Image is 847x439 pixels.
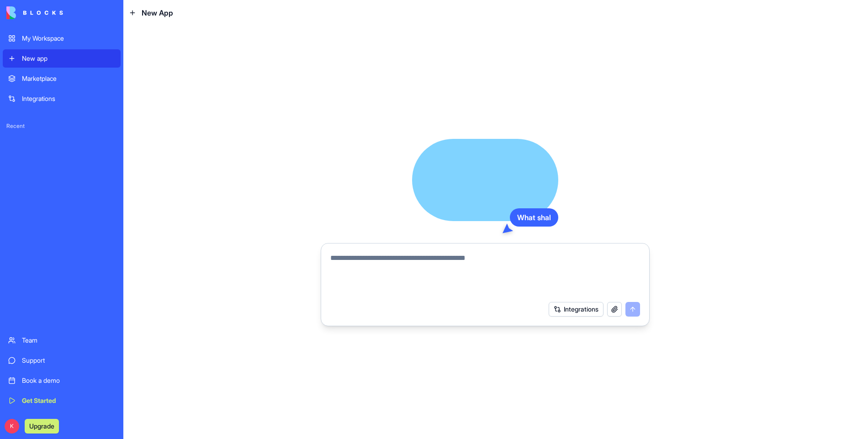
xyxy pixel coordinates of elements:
div: Marketplace [22,74,115,83]
span: Recent [3,122,121,130]
a: Marketplace [3,69,121,88]
a: Book a demo [3,371,121,390]
div: Integrations [22,94,115,103]
div: What shal [510,208,558,227]
a: Upgrade [25,421,59,430]
a: My Workspace [3,29,121,48]
img: logo [6,6,63,19]
a: New app [3,49,121,68]
a: Get Started [3,391,121,410]
div: Team [22,336,115,345]
div: Book a demo [22,376,115,385]
div: New app [22,54,115,63]
div: My Workspace [22,34,115,43]
button: Upgrade [25,419,59,434]
span: K [5,419,19,434]
div: Support [22,356,115,365]
a: Integrations [3,90,121,108]
a: Team [3,331,121,349]
div: Get Started [22,396,115,405]
span: New App [142,7,173,18]
a: Support [3,351,121,370]
button: Integrations [549,302,603,317]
